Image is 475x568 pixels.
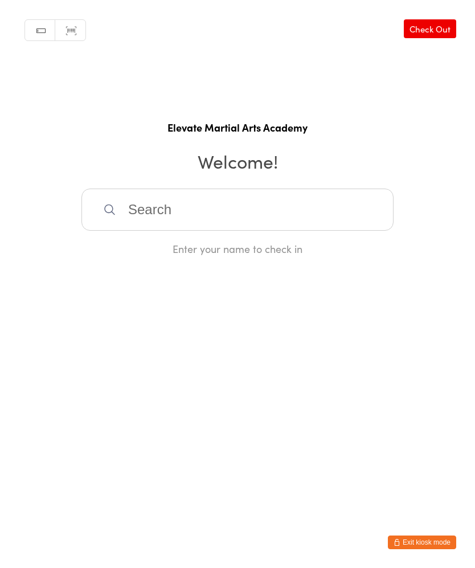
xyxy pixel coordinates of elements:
h1: Elevate Martial Arts Academy [11,120,464,134]
button: Exit kiosk mode [388,536,456,549]
h2: Welcome! [11,148,464,174]
div: Enter your name to check in [81,242,394,256]
a: Check Out [404,19,456,38]
input: Search [81,189,394,231]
